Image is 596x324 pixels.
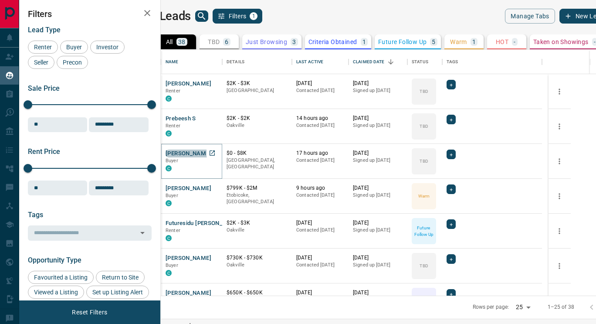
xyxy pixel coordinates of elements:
p: Warm [418,193,430,199]
p: Warm [450,39,467,45]
button: Open [136,227,149,239]
div: Details [227,50,244,74]
button: [PERSON_NAME] [166,289,211,297]
p: Oakville [227,227,288,234]
div: Set up Listing Alert [86,286,149,299]
p: 38 [178,39,186,45]
span: Seller [31,59,51,66]
span: Buyer [166,263,178,268]
button: more [553,225,566,238]
p: Oakville [227,122,288,129]
p: $650K - $650K [227,289,288,297]
p: [GEOGRAPHIC_DATA] [227,87,288,94]
p: TBD [420,88,428,95]
p: Contacted [DATE] [296,122,344,129]
button: [PERSON_NAME] [166,80,211,88]
p: $0 - $8K [227,150,288,157]
div: Claimed Date [349,50,407,74]
div: Favourited a Listing [28,271,94,284]
p: Signed up [DATE] [353,87,403,94]
div: Viewed a Listing [28,286,84,299]
span: + [450,220,453,229]
p: [DATE] [296,219,344,227]
span: Sale Price [28,84,60,92]
p: HOT [496,39,508,45]
span: 1 [251,13,257,19]
p: Contacted [DATE] [296,87,344,94]
p: [DATE] [353,184,403,192]
p: Oakville [227,262,288,269]
p: 1–25 of 38 [548,304,574,311]
p: Signed up [DATE] [353,157,403,164]
p: Just Browsing [413,294,435,307]
p: 1 [362,39,366,45]
div: Investor [90,41,125,54]
span: + [450,150,453,159]
span: Renter [166,228,180,233]
p: 14 hours ago [296,115,344,122]
p: TBD [420,123,428,130]
div: condos.ca [166,165,172,171]
span: Buyer [166,193,178,198]
p: Taken on Showings [533,39,589,45]
div: Status [407,50,442,74]
div: Return to Site [96,271,145,284]
p: Future Follow Up [413,225,435,238]
div: + [447,115,456,124]
p: [GEOGRAPHIC_DATA], [GEOGRAPHIC_DATA] [227,157,288,171]
p: Criteria Obtained [308,39,357,45]
p: Contacted [DATE] [296,227,344,234]
p: Contacted [DATE] [296,262,344,269]
p: $799K - $2M [227,184,288,192]
div: Seller [28,56,54,69]
div: + [447,219,456,229]
span: + [450,290,453,298]
span: Rent Price [28,147,60,156]
p: Signed up [DATE] [353,192,403,199]
div: Claimed Date [353,50,385,74]
button: more [553,259,566,273]
span: Precon [60,59,85,66]
button: Futuresidu [PERSON_NAME] [166,219,241,228]
p: 5 [432,39,435,45]
p: [DATE] [353,219,403,227]
p: 17 hours ago [296,150,344,157]
p: 3 [292,39,296,45]
p: - [594,39,596,45]
button: more [553,120,566,133]
p: $2K - $3K [227,219,288,227]
p: 1 [472,39,476,45]
p: Signed up [DATE] [353,122,403,129]
button: [PERSON_NAME] [166,184,211,193]
div: Status [412,50,428,74]
button: Reset Filters [66,305,113,320]
div: condos.ca [166,200,172,206]
div: Tags [442,50,542,74]
button: more [553,294,566,307]
div: condos.ca [166,235,172,241]
div: condos.ca [166,95,172,102]
button: Prebeesh S [166,115,196,123]
div: + [447,289,456,299]
button: Manage Tabs [505,9,555,24]
span: Renter [166,123,180,129]
p: Contacted [DATE] [296,192,344,199]
p: - [514,39,515,45]
span: + [450,115,453,124]
div: condos.ca [166,130,172,136]
p: Etobicoke, [GEOGRAPHIC_DATA] [227,192,288,205]
span: Lead Type [28,26,61,34]
p: [DATE] [296,289,344,297]
button: more [553,190,566,203]
button: [PERSON_NAME] [166,150,211,158]
p: 9 hours ago [296,184,344,192]
p: [DATE] [353,254,403,262]
p: [DATE] [353,150,403,157]
div: Name [166,50,179,74]
p: Future Follow Up [378,39,427,45]
span: Favourited a Listing [31,274,91,281]
p: [DATE] [353,80,403,87]
p: Just Browsing [246,39,287,45]
div: Last Active [292,50,349,74]
div: Details [222,50,292,74]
